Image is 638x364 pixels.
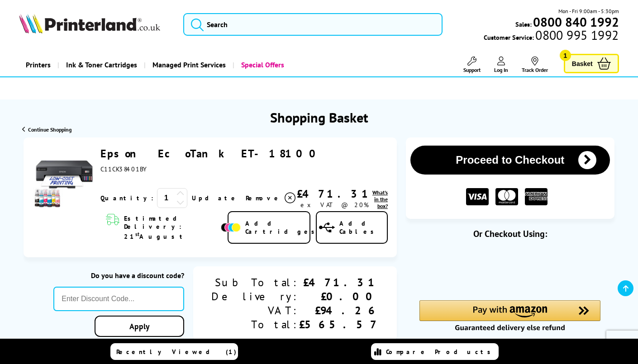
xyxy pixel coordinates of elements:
a: Recently Viewed (1) [110,343,238,360]
sup: st [135,231,139,237]
span: Log In [494,66,508,73]
a: Track Order [522,57,548,73]
a: Epson EcoTank ET-18100 [100,147,322,161]
a: Managed Print Services [144,53,233,76]
img: Add Cartridges [221,223,241,232]
span: Remove [246,194,281,202]
span: Mon - Fri 9:00am - 5:30pm [558,7,619,15]
span: Recently Viewed (1) [116,348,237,356]
span: 0800 995 1992 [534,31,619,39]
div: Amazon Pay - Use your Amazon account [419,300,600,332]
a: Support [463,57,481,73]
div: Total: [211,317,299,331]
div: VAT: [211,303,299,317]
a: 0800 840 1992 [532,18,619,26]
span: 1 [560,50,571,61]
div: Sub Total: [211,275,299,289]
a: Basket 1 [564,54,619,73]
div: £0.00 [299,289,379,303]
span: Add Cartridges [245,219,319,236]
a: Continue Shopping [22,126,71,133]
img: American Express [525,188,548,206]
a: Compare Products [371,343,499,360]
span: Ink & Toner Cartridges [66,53,137,76]
img: MASTER CARD [495,188,518,206]
a: Printers [19,53,57,76]
a: Update [192,194,238,202]
a: Special Offers [233,53,291,76]
span: ex VAT @ 20% [300,201,369,209]
div: £471.31 [297,187,372,201]
a: Printerland Logo [19,14,172,35]
div: £471.31 [299,275,379,289]
div: £94.26 [299,303,379,317]
img: VISA [466,188,489,206]
a: Ink & Toner Cartridges [57,53,144,76]
img: Printerland Logo [19,14,160,33]
span: Support [463,66,481,73]
h1: Shopping Basket [270,109,368,126]
span: Quantity: [100,194,153,202]
span: C11CK38401BY [100,165,149,173]
button: Proceed to Checkout [410,146,610,175]
input: Enter Discount Code... [53,287,184,311]
a: Delete item from your basket [246,191,297,205]
div: Delivery: [211,289,299,303]
div: Or Checkout Using: [406,228,614,240]
span: Compare Products [386,348,495,356]
span: What's in the box? [372,189,388,209]
iframe: PayPal [419,254,600,285]
b: 0800 840 1992 [533,14,619,30]
span: Customer Service: [484,31,619,42]
div: Do you have a discount code? [53,271,184,280]
a: lnk_inthebox [372,189,388,209]
span: Estimated Delivery: 21 August [124,214,219,241]
div: £565.57 [299,317,379,331]
span: Add Cables [339,219,387,236]
input: Search [183,13,443,36]
span: Basket [572,57,593,70]
span: Sales: [515,20,532,28]
img: Epson EcoTank ET-18100 [33,147,96,210]
a: Apply [95,316,184,337]
a: Log In [494,57,508,73]
span: Continue Shopping [28,126,71,133]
